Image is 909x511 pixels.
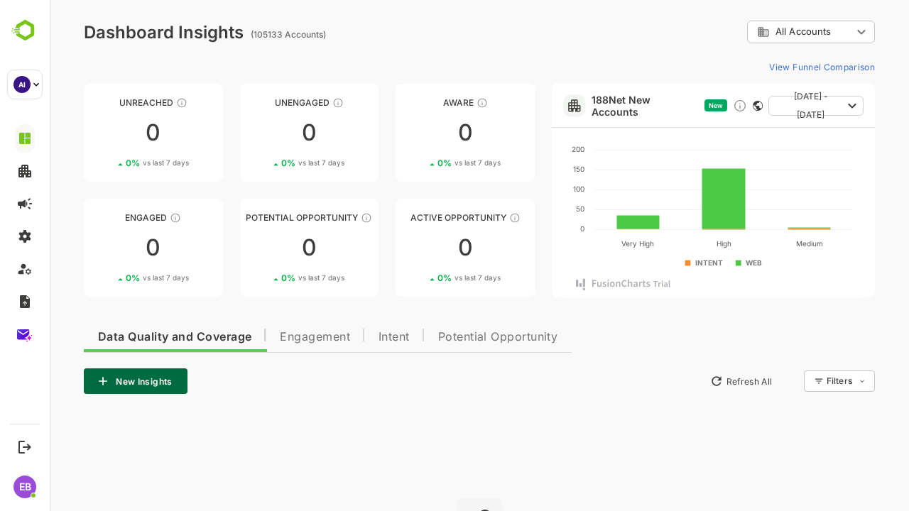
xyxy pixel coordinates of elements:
div: These accounts have open opportunities which might be at any of the Sales Stages [459,212,471,224]
span: Potential Opportunity [388,331,508,343]
a: 188Net New Accounts [542,94,649,118]
span: vs last 7 days [249,158,295,168]
ag: (105133 Accounts) [201,29,281,40]
span: vs last 7 days [93,273,139,283]
button: New Insights [34,368,138,394]
span: Intent [329,331,360,343]
a: Potential OpportunityThese accounts are MQAs and can be passed on to Inside Sales00%vs last 7 days [190,199,330,297]
text: High [666,239,681,248]
span: New [659,101,673,109]
div: 0 [34,236,173,259]
div: 0 % [232,273,295,283]
a: Active OpportunityThese accounts have open opportunities which might be at any of the Sales Stage... [346,199,485,297]
div: These accounts have just entered the buying cycle and need further nurturing [427,97,438,109]
span: Data Quality and Coverage [48,331,202,343]
text: 100 [523,185,535,193]
div: 0 % [232,158,295,168]
div: 0 % [388,158,451,168]
a: EngagedThese accounts are warm, further nurturing would qualify them to MQAs00%vs last 7 days [34,199,173,297]
button: Logout [15,437,34,456]
span: vs last 7 days [405,158,451,168]
div: These accounts are MQAs and can be passed on to Inside Sales [311,212,322,224]
img: BambooboxLogoMark.f1c84d78b4c51b1a7b5f700c9845e183.svg [7,17,43,44]
div: 0 % [76,158,139,168]
div: Active Opportunity [346,212,485,223]
text: 200 [522,145,535,153]
text: Very High [572,239,604,248]
div: Unengaged [190,97,330,108]
div: Dashboard Insights [34,22,194,43]
div: All Accounts [707,26,802,38]
text: Medium [746,239,773,248]
button: View Funnel Comparison [714,55,825,78]
button: Refresh All [654,370,729,392]
div: AI [13,76,31,93]
a: UnengagedThese accounts have not shown enough engagement and need nurturing00%vs last 7 days [190,84,330,182]
div: 0 % [76,273,139,283]
a: AwareThese accounts have just entered the buying cycle and need further nurturing00%vs last 7 days [346,84,485,182]
div: This card does not support filter and segments [703,101,713,111]
div: Filters [775,368,825,394]
span: vs last 7 days [405,273,451,283]
div: Aware [346,97,485,108]
text: 0 [530,224,535,233]
span: vs last 7 days [93,158,139,168]
div: These accounts have not shown enough engagement and need nurturing [283,97,294,109]
div: 0 [34,121,173,144]
a: UnreachedThese accounts have not been engaged with for a defined time period00%vs last 7 days [34,84,173,182]
span: Engagement [230,331,300,343]
div: 0 [190,121,330,144]
div: 0 [346,121,485,144]
div: Potential Opportunity [190,212,330,223]
div: 0 % [388,273,451,283]
div: Unreached [34,97,173,108]
div: These accounts have not been engaged with for a defined time period [126,97,138,109]
text: 50 [526,204,535,213]
span: All Accounts [726,26,781,37]
div: EB [13,476,36,498]
button: [DATE] - [DATE] [719,96,814,116]
div: These accounts are warm, further nurturing would qualify them to MQAs [120,212,131,224]
div: 0 [190,236,330,259]
div: Discover new ICP-fit accounts showing engagement — via intent surges, anonymous website visits, L... [683,99,697,113]
div: 0 [346,236,485,259]
text: 150 [523,165,535,173]
span: [DATE] - [DATE] [730,87,793,124]
div: Engaged [34,212,173,223]
div: All Accounts [697,18,825,46]
span: vs last 7 days [249,273,295,283]
div: Filters [777,375,802,386]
